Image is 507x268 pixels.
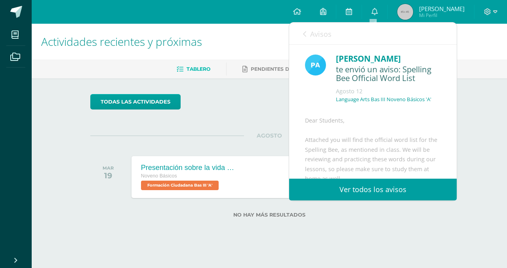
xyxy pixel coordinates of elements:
[336,53,441,65] div: [PERSON_NAME]
[305,55,326,75] img: 16d00d6a61aad0e8a558f8de8df831eb.png
[289,179,457,200] a: Ver todos los avisos
[244,132,295,139] span: AGOSTO
[90,212,449,218] label: No hay más resultados
[242,63,318,75] a: Pendientes de entrega
[251,66,318,72] span: Pendientes de entrega
[141,173,177,179] span: Noveno Básicos
[141,181,219,190] span: Formación Ciudadana Bas III 'A'
[103,171,114,180] div: 19
[177,63,210,75] a: Tablero
[103,165,114,171] div: MAR
[419,12,465,19] span: Mi Perfil
[141,164,236,172] div: Presentación sobre la vida del General [PERSON_NAME].
[90,94,181,109] a: todas las Actividades
[336,96,431,103] p: Language Arts Bas III Noveno Básicos 'A'
[419,5,465,13] span: [PERSON_NAME]
[310,29,332,39] span: Avisos
[336,87,441,95] div: Agosto 12
[41,34,202,49] span: Actividades recientes y próximas
[397,4,413,20] img: 45x45
[187,66,210,72] span: Tablero
[336,65,441,83] div: te envió un aviso: Spelling Bee Official Word List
